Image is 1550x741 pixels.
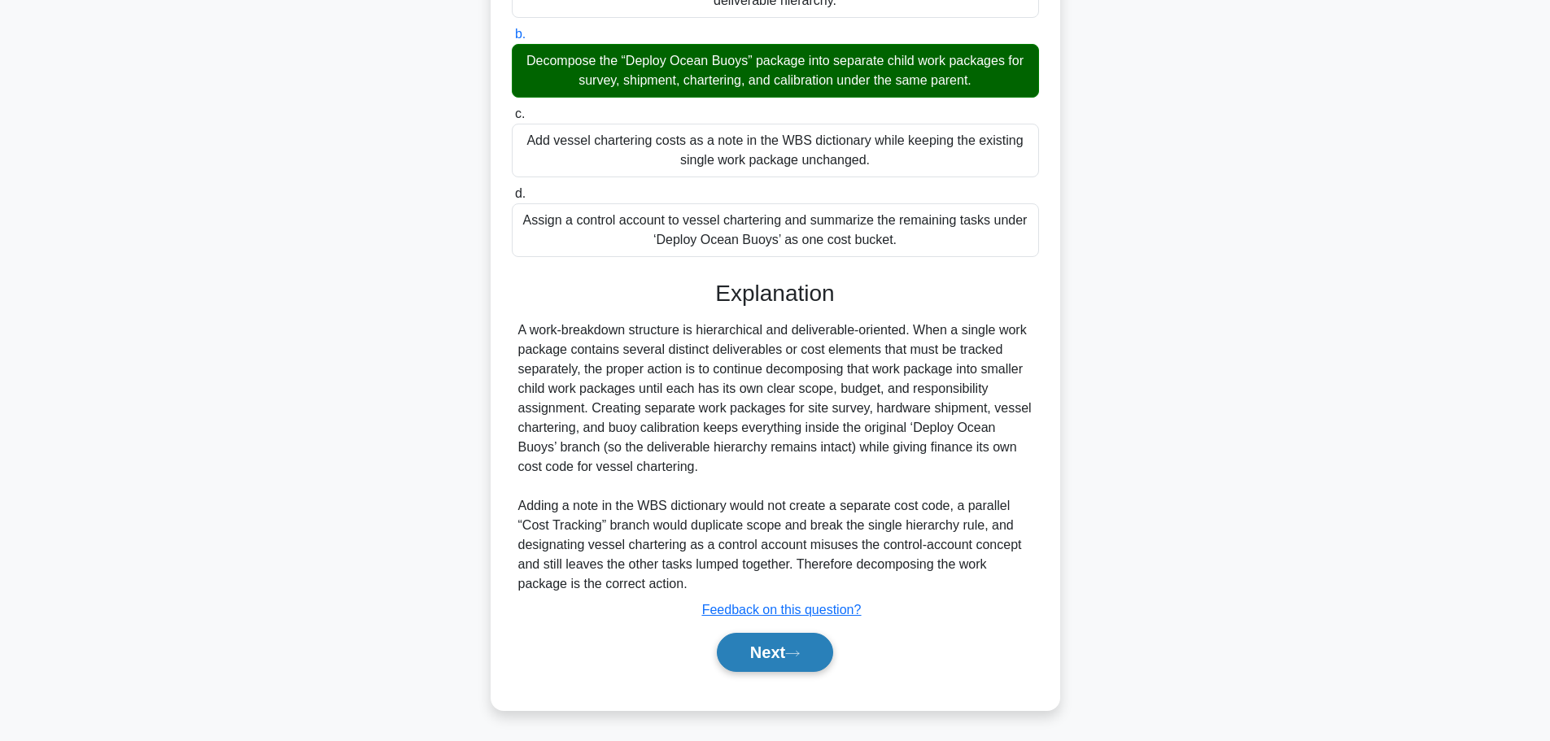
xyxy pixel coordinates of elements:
[518,320,1033,594] div: A work-breakdown structure is hierarchical and deliverable-oriented. When a single work package c...
[515,107,525,120] span: c.
[515,186,526,200] span: d.
[512,44,1039,98] div: Decompose the “Deploy Ocean Buoys” package into separate child work packages for survey, shipment...
[515,27,526,41] span: b.
[522,280,1029,307] h3: Explanation
[512,203,1039,257] div: Assign a control account to vessel chartering and summarize the remaining tasks under ‘Deploy Oce...
[512,124,1039,177] div: Add vessel chartering costs as a note in the WBS dictionary while keeping the existing single wor...
[717,633,833,672] button: Next
[702,603,862,617] a: Feedback on this question?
